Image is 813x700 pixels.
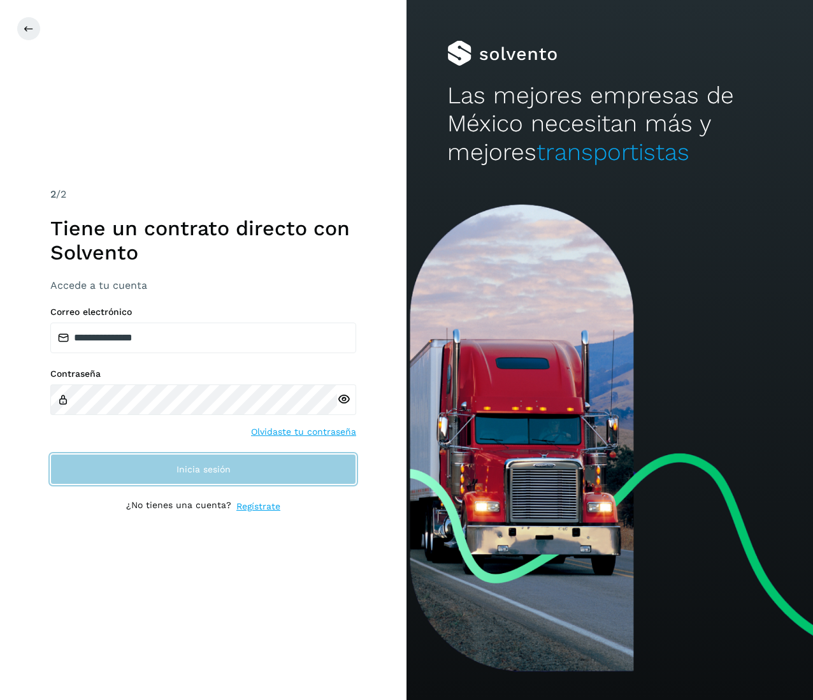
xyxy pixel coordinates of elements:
button: Inicia sesión [50,454,356,485]
label: Contraseña [50,368,356,379]
span: 2 [50,188,56,200]
a: Regístrate [236,500,280,513]
span: transportistas [536,138,689,166]
span: Inicia sesión [176,465,231,474]
div: /2 [50,187,356,202]
h3: Accede a tu cuenta [50,279,356,291]
p: ¿No tienes una cuenta? [126,500,231,513]
label: Correo electrónico [50,307,356,317]
a: Olvidaste tu contraseña [251,425,356,439]
h2: Las mejores empresas de México necesitan más y mejores [447,82,772,166]
h1: Tiene un contrato directo con Solvento [50,216,356,265]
